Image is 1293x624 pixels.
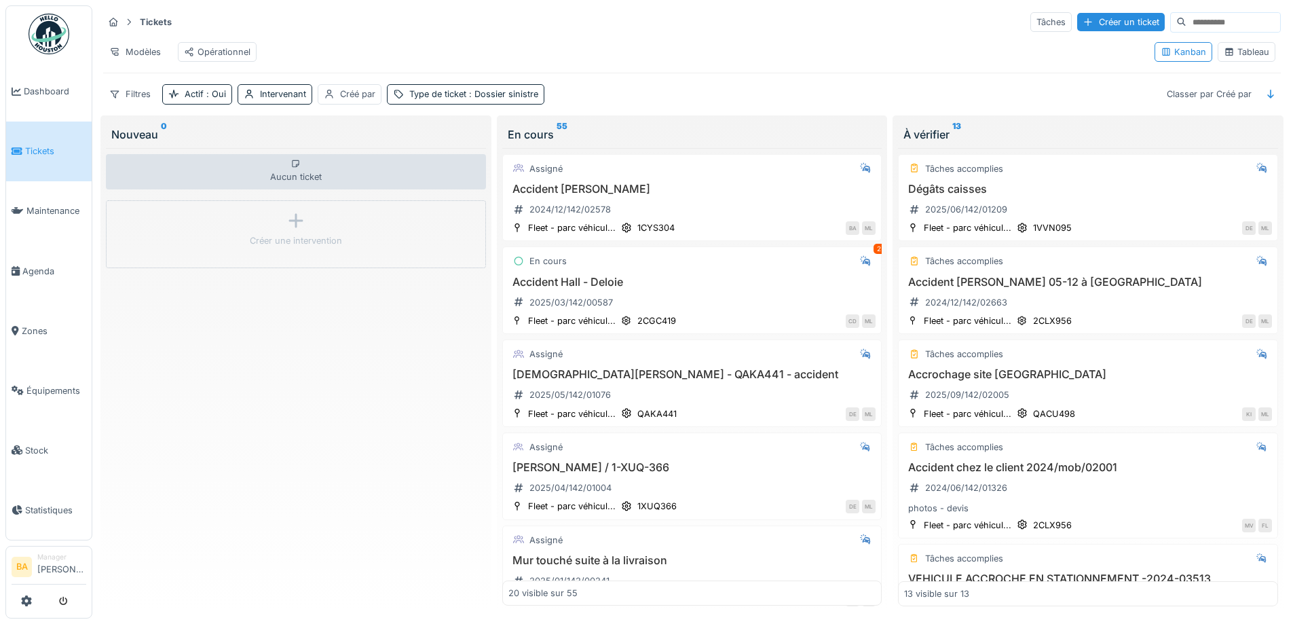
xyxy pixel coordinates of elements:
[29,14,69,54] img: Badge_color-CXgf-gQk.svg
[12,552,86,585] a: BA Manager[PERSON_NAME]
[1033,519,1072,532] div: 2CLX956
[862,407,876,421] div: ML
[6,62,92,122] a: Dashboard
[952,126,961,143] sup: 13
[924,221,1011,234] div: Fleet - parc véhicul...
[529,162,563,175] div: Assigné
[846,407,859,421] div: DE
[529,441,563,454] div: Assigné
[1258,314,1272,328] div: ML
[6,122,92,181] a: Tickets
[846,500,859,513] div: DE
[185,88,226,100] div: Actif
[904,461,1272,474] h3: Accident chez le client 2024/mob/02001
[1033,314,1072,327] div: 2CLX956
[1224,45,1269,58] div: Tableau
[1242,221,1256,235] div: DE
[1030,12,1072,32] div: Tâches
[340,88,375,100] div: Créé par
[925,162,1003,175] div: Tâches accomplies
[466,89,538,99] span: : Dossier sinistre
[508,554,876,567] h3: Mur touché suite à la livraison
[260,88,306,100] div: Intervenant
[925,296,1007,309] div: 2024/12/142/02663
[925,255,1003,268] div: Tâches accomplies
[903,126,1273,143] div: À vérifier
[874,244,884,254] div: 2
[6,361,92,420] a: Équipements
[24,85,86,98] span: Dashboard
[637,314,676,327] div: 2CGC419
[904,502,1272,515] div: photos - devis
[37,552,86,581] li: [PERSON_NAME]
[508,276,876,289] h3: Accident Hall - Deloie
[1242,407,1256,421] div: KI
[22,265,86,278] span: Agenda
[6,181,92,241] a: Maintenance
[6,241,92,301] a: Agenda
[846,314,859,328] div: CD
[925,388,1009,401] div: 2025/09/142/02005
[1077,13,1165,31] div: Créer un ticket
[508,461,876,474] h3: [PERSON_NAME] / 1-XUQ-366
[1161,45,1206,58] div: Kanban
[529,348,563,361] div: Assigné
[925,552,1003,565] div: Tâches accomplies
[184,45,250,58] div: Opérationnel
[1033,221,1072,234] div: 1VVN095
[925,481,1007,494] div: 2024/06/142/01326
[904,276,1272,289] h3: Accident [PERSON_NAME] 05-12 à [GEOGRAPHIC_DATA]
[22,325,86,337] span: Zones
[862,314,876,328] div: ML
[637,407,677,420] div: QAKA441
[529,534,563,547] div: Assigné
[111,126,481,143] div: Nouveau
[26,204,86,217] span: Maintenance
[508,126,877,143] div: En cours
[924,407,1011,420] div: Fleet - parc véhicul...
[529,388,611,401] div: 2025/05/142/01076
[508,587,578,600] div: 20 visible sur 55
[1258,221,1272,235] div: ML
[862,500,876,513] div: ML
[25,145,86,158] span: Tickets
[250,234,342,247] div: Créer une intervention
[1258,407,1272,421] div: ML
[528,314,616,327] div: Fleet - parc véhicul...
[925,441,1003,454] div: Tâches accomplies
[924,314,1011,327] div: Fleet - parc véhicul...
[103,84,157,104] div: Filtres
[6,301,92,361] a: Zones
[409,88,538,100] div: Type de ticket
[25,444,86,457] span: Stock
[925,203,1007,216] div: 2025/06/142/01209
[904,572,1272,585] h3: VEHICULE ACCROCHE EN STATIONNEMENT -2024-03513
[6,480,92,540] a: Statistiques
[134,16,177,29] strong: Tickets
[529,255,567,268] div: En cours
[1258,519,1272,532] div: FL
[557,126,567,143] sup: 55
[904,587,969,600] div: 13 visible sur 13
[1242,519,1256,532] div: MV
[204,89,226,99] span: : Oui
[12,557,32,577] li: BA
[637,500,677,513] div: 1XUQ366
[1242,314,1256,328] div: DE
[529,203,611,216] div: 2024/12/142/02578
[508,368,876,381] h3: [DEMOGRAPHIC_DATA][PERSON_NAME] - QAKA441 - accident
[161,126,167,143] sup: 0
[508,183,876,196] h3: Accident [PERSON_NAME]
[37,552,86,562] div: Manager
[528,500,616,513] div: Fleet - parc véhicul...
[103,42,167,62] div: Modèles
[1161,84,1258,104] div: Classer par Créé par
[529,481,612,494] div: 2025/04/142/01004
[529,296,613,309] div: 2025/03/142/00587
[904,368,1272,381] h3: Accrochage site [GEOGRAPHIC_DATA]
[637,221,675,234] div: 1CYS304
[528,221,616,234] div: Fleet - parc véhicul...
[925,348,1003,361] div: Tâches accomplies
[106,154,486,189] div: Aucun ticket
[924,519,1011,532] div: Fleet - parc véhicul...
